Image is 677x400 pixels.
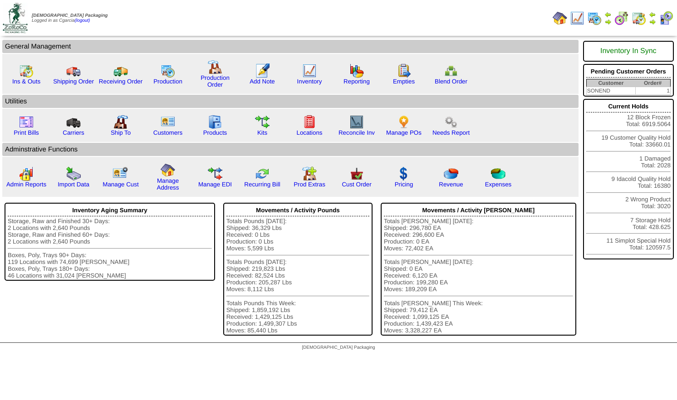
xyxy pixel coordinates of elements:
img: truck.gif [66,63,81,78]
img: line_graph.gif [570,11,584,25]
div: Inventory Aging Summary [8,205,212,216]
img: line_graph.gif [302,63,317,78]
img: cust_order.png [349,166,364,181]
a: Production Order [201,74,230,88]
img: calendarprod.gif [587,11,602,25]
img: arrowleft.gif [604,11,612,18]
img: line_graph2.gif [349,115,364,129]
img: locations.gif [302,115,317,129]
td: General Management [2,40,579,53]
img: cabinet.gif [208,115,222,129]
img: import.gif [66,166,81,181]
span: [DEMOGRAPHIC_DATA] Packaging [32,13,108,18]
a: Recurring Bill [244,181,280,188]
img: edi.gif [208,166,222,181]
img: calendarinout.gif [19,63,34,78]
a: Admin Reports [6,181,46,188]
img: graph2.png [19,166,34,181]
img: network.png [444,63,458,78]
img: zoroco-logo-small.webp [3,3,28,33]
img: factory.gif [208,60,222,74]
a: Production [153,78,182,85]
img: arrowright.gif [649,18,656,25]
a: Inventory [297,78,322,85]
a: Empties [393,78,415,85]
img: truck2.gif [113,63,128,78]
a: Print Bills [14,129,39,136]
div: Totals [PERSON_NAME] [DATE]: Shipped: 296,780 EA Received: 296,600 EA Production: 0 EA Moves: 72,... [384,218,573,334]
a: Shipping Order [53,78,94,85]
img: orders.gif [255,63,270,78]
img: pie_chart2.png [491,166,505,181]
img: truck3.gif [66,115,81,129]
td: Adminstrative Functions [2,143,579,156]
img: managecust.png [113,166,129,181]
a: Reporting [343,78,370,85]
a: (logout) [75,18,90,23]
img: pie_chart.png [444,166,458,181]
div: Movements / Activity Pounds [226,205,369,216]
a: Pricing [395,181,413,188]
img: workorder.gif [397,63,411,78]
td: Utilities [2,95,579,108]
a: Locations [296,129,322,136]
a: Import Data [58,181,89,188]
th: Customer [586,79,635,87]
img: customers.gif [161,115,175,129]
a: Blend Order [435,78,467,85]
img: calendarinout.gif [632,11,646,25]
div: Current Holds [586,101,671,112]
a: Customers [153,129,182,136]
img: calendarblend.gif [614,11,629,25]
a: Revenue [439,181,463,188]
img: reconcile.gif [255,166,270,181]
a: Receiving Order [99,78,142,85]
span: Logged in as Cgarcia [32,13,108,23]
img: graph.gif [349,63,364,78]
img: prodextras.gif [302,166,317,181]
div: 12 Block Frozen Total: 6919.5064 19 Customer Quality Hold Total: 33660.01 1 Damaged Total: 2028 9... [583,99,674,259]
img: arrowleft.gif [649,11,656,18]
span: [DEMOGRAPHIC_DATA] Packaging [302,345,375,350]
img: home.gif [553,11,567,25]
td: SONEND [586,87,635,95]
td: 1 [635,87,670,95]
img: arrowright.gif [604,18,612,25]
a: Manage POs [386,129,422,136]
img: dollar.gif [397,166,411,181]
a: Prod Extras [294,181,325,188]
img: po.png [397,115,411,129]
div: Movements / Activity [PERSON_NAME] [384,205,573,216]
img: calendarprod.gif [161,63,175,78]
div: Storage, Raw and Finished 30+ Days: 2 Locations with 2,640 Pounds Storage, Raw and Finished 60+ D... [8,218,212,279]
a: Ship To [111,129,131,136]
a: Needs Report [432,129,470,136]
a: Expenses [485,181,512,188]
a: Manage EDI [198,181,232,188]
a: Manage Cust [103,181,138,188]
a: Kits [257,129,267,136]
a: Add Note [250,78,275,85]
img: factory2.gif [113,115,128,129]
a: Reconcile Inv [338,129,375,136]
a: Products [203,129,227,136]
a: Ins & Outs [12,78,40,85]
div: Inventory In Sync [586,43,671,60]
img: home.gif [161,163,175,177]
img: invoice2.gif [19,115,34,129]
th: Order# [635,79,670,87]
a: Cust Order [342,181,371,188]
img: calendarcustomer.gif [659,11,673,25]
img: workflow.png [444,115,458,129]
a: Carriers [63,129,84,136]
div: Pending Customer Orders [586,66,671,78]
div: Totals Pounds [DATE]: Shipped: 36,329 Lbs Received: 0 Lbs Production: 0 Lbs Moves: 5,599 Lbs Tota... [226,218,369,334]
img: workflow.gif [255,115,270,129]
a: Manage Address [157,177,179,191]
